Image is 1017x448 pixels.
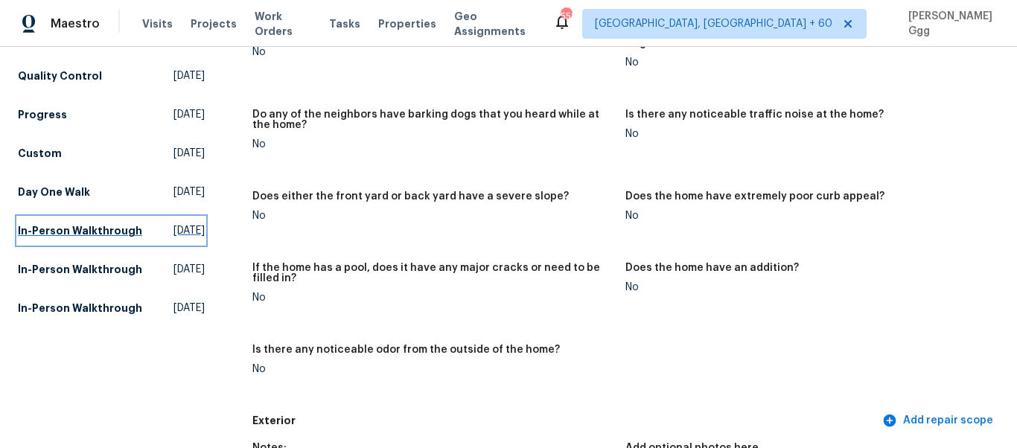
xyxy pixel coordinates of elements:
[625,263,799,273] h5: Does the home have an addition?
[18,256,205,283] a: In-Person Walkthrough[DATE]
[18,295,205,321] a: In-Person Walkthrough[DATE]
[252,211,614,221] div: No
[625,57,987,68] div: No
[18,223,142,238] h5: In-Person Walkthrough
[252,191,569,202] h5: Does either the front yard or back yard have a severe slope?
[625,191,884,202] h5: Does the home have extremely poor curb appeal?
[18,63,205,89] a: Quality Control[DATE]
[625,282,987,292] div: No
[18,101,205,128] a: Progress[DATE]
[252,263,614,284] h5: If the home has a pool, does it have any major cracks or need to be filled in?
[561,9,571,24] div: 552
[51,16,100,31] span: Maestro
[18,140,205,167] a: Custom[DATE]
[625,109,884,120] h5: Is there any noticeable traffic noise at the home?
[18,301,142,316] h5: In-Person Walkthrough
[454,9,535,39] span: Geo Assignments
[595,16,832,31] span: [GEOGRAPHIC_DATA], [GEOGRAPHIC_DATA] + 60
[252,139,614,150] div: No
[173,68,205,83] span: [DATE]
[18,185,90,199] h5: Day One Walk
[18,68,102,83] h5: Quality Control
[902,9,995,39] span: [PERSON_NAME] Ggg
[625,211,987,221] div: No
[255,9,311,39] span: Work Orders
[18,107,67,122] h5: Progress
[18,179,205,205] a: Day One Walk[DATE]
[173,185,205,199] span: [DATE]
[252,345,560,355] h5: Is there any noticeable odor from the outside of the home?
[252,413,879,429] h5: Exterior
[252,109,614,130] h5: Do any of the neighbors have barking dogs that you heard while at the home?
[885,412,993,430] span: Add repair scope
[173,223,205,238] span: [DATE]
[252,292,614,303] div: No
[173,146,205,161] span: [DATE]
[18,262,142,277] h5: In-Person Walkthrough
[142,16,173,31] span: Visits
[625,129,987,139] div: No
[252,364,614,374] div: No
[191,16,237,31] span: Projects
[173,301,205,316] span: [DATE]
[252,47,614,57] div: No
[18,146,62,161] h5: Custom
[173,107,205,122] span: [DATE]
[879,407,999,435] button: Add repair scope
[173,262,205,277] span: [DATE]
[18,217,205,244] a: In-Person Walkthrough[DATE]
[378,16,436,31] span: Properties
[329,19,360,29] span: Tasks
